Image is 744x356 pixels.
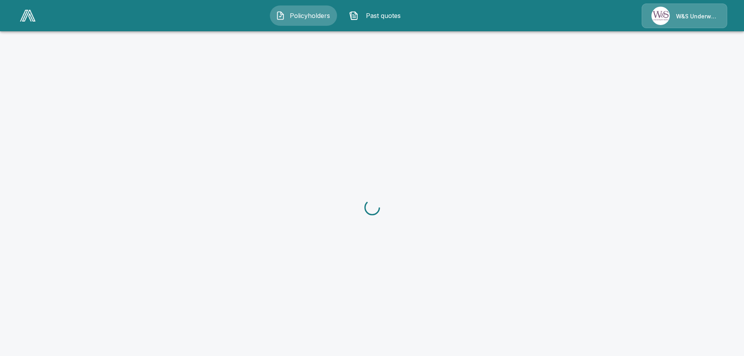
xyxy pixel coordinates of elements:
[288,11,331,20] span: Policyholders
[270,5,337,26] button: Policyholders IconPolicyholders
[343,5,410,26] button: Past quotes IconPast quotes
[20,10,36,21] img: AA Logo
[362,11,405,20] span: Past quotes
[349,11,359,20] img: Past quotes Icon
[276,11,285,20] img: Policyholders Icon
